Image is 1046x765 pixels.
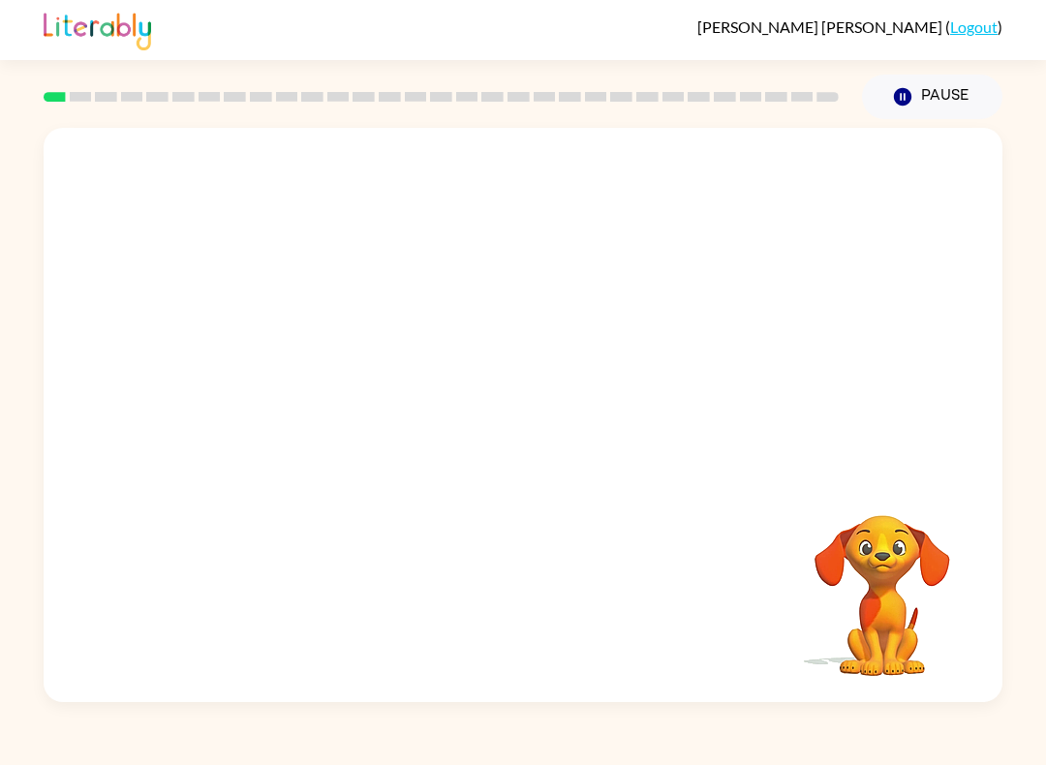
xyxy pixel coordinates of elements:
[950,17,998,36] a: Logout
[697,17,945,36] span: [PERSON_NAME] [PERSON_NAME]
[697,17,1002,36] div: ( )
[785,485,979,679] video: Your browser must support playing .mp4 files to use Literably. Please try using another browser.
[862,75,1002,119] button: Pause
[44,8,151,50] img: Literably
